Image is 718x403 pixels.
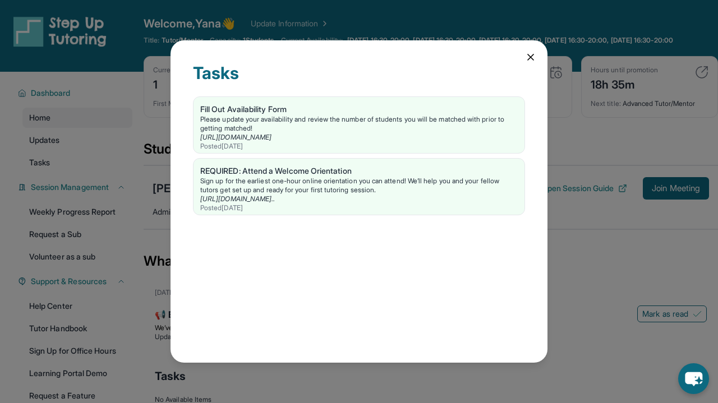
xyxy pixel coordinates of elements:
[200,177,518,194] div: Sign up for the earliest one-hour online orientation you can attend! We’ll help you and your fell...
[200,165,518,177] div: REQUIRED: Attend a Welcome Orientation
[200,115,518,133] div: Please update your availability and review the number of students you will be matched with prior ...
[193,63,525,96] div: Tasks
[200,142,518,151] div: Posted [DATE]
[200,194,275,203] a: [URL][DOMAIN_NAME]..
[194,159,524,215] a: REQUIRED: Attend a Welcome OrientationSign up for the earliest one-hour online orientation you ca...
[678,363,709,394] button: chat-button
[194,97,524,153] a: Fill Out Availability FormPlease update your availability and review the number of students you w...
[200,104,518,115] div: Fill Out Availability Form
[200,133,271,141] a: [URL][DOMAIN_NAME]
[200,203,518,212] div: Posted [DATE]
